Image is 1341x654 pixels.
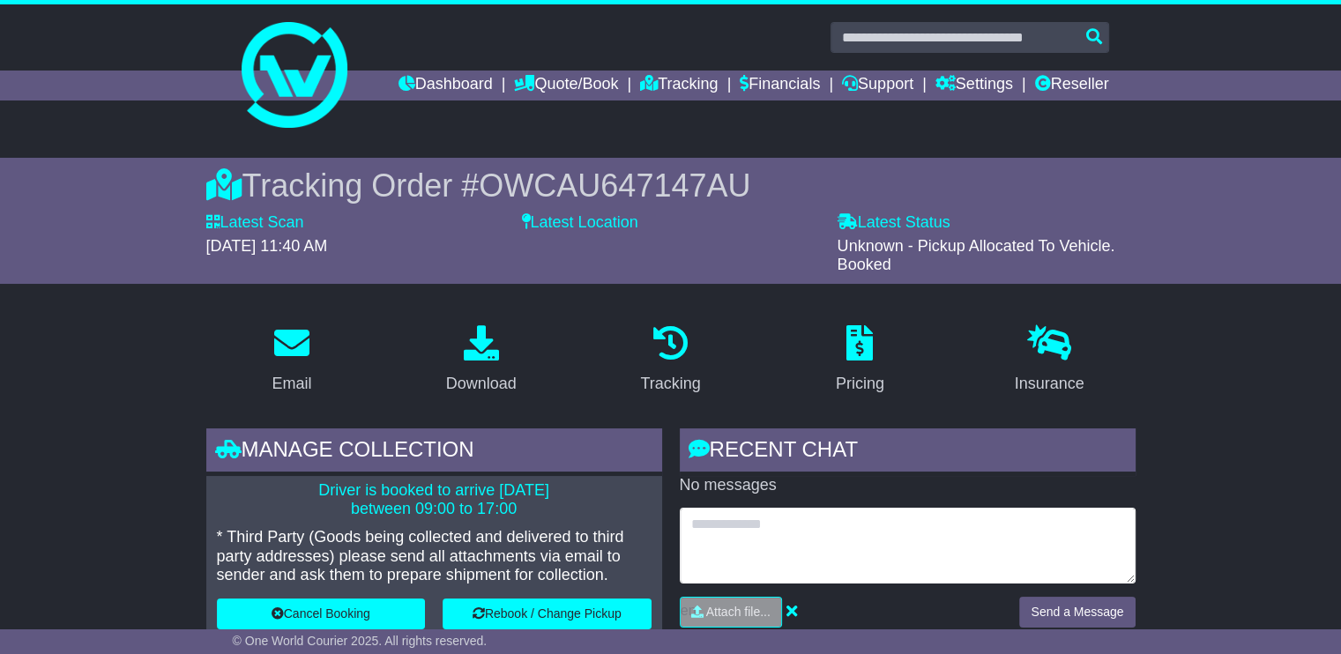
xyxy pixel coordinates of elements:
[443,598,652,629] button: Rebook / Change Pickup
[1034,71,1108,100] a: Reseller
[206,213,304,233] label: Latest Scan
[435,319,528,402] a: Download
[399,71,493,100] a: Dashboard
[680,476,1136,495] p: No messages
[1019,597,1135,628] button: Send a Message
[206,428,662,476] div: Manage collection
[838,237,1115,274] span: Unknown - Pickup Allocated To Vehicle. Booked
[217,528,652,585] p: * Third Party (Goods being collected and delivered to third party addresses) please send all atta...
[217,598,426,629] button: Cancel Booking
[640,71,718,100] a: Tracking
[522,213,638,233] label: Latest Location
[824,319,896,402] a: Pricing
[640,372,700,396] div: Tracking
[217,481,652,519] p: Driver is booked to arrive [DATE] between 09:00 to 17:00
[680,428,1136,476] div: RECENT CHAT
[838,213,950,233] label: Latest Status
[629,319,711,402] a: Tracking
[842,71,913,100] a: Support
[206,167,1136,204] div: Tracking Order #
[935,71,1013,100] a: Settings
[1015,372,1084,396] div: Insurance
[1003,319,1096,402] a: Insurance
[272,372,311,396] div: Email
[740,71,820,100] a: Financials
[206,237,328,255] span: [DATE] 11:40 AM
[260,319,323,402] a: Email
[514,71,618,100] a: Quote/Book
[446,372,517,396] div: Download
[836,372,884,396] div: Pricing
[479,167,750,204] span: OWCAU647147AU
[233,634,488,648] span: © One World Courier 2025. All rights reserved.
